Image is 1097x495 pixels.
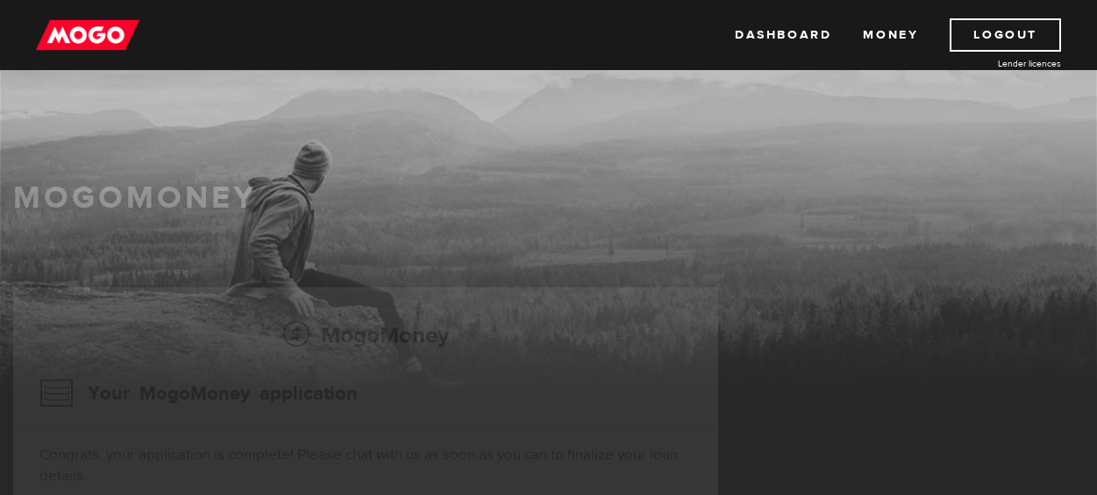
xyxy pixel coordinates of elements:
[36,18,139,52] img: mogo_logo-11ee424be714fa7cbb0f0f49df9e16ec.png
[39,316,692,353] h2: MogoMoney
[39,371,358,416] h3: Your MogoMoney application
[930,57,1061,70] a: Lender licences
[735,18,831,52] a: Dashboard
[39,444,692,486] div: Congrats, your application is complete! Please chat with us as soon as you can to finalize your l...
[13,180,1084,216] h1: MogoMoney
[863,18,918,52] a: Money
[950,18,1061,52] a: Logout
